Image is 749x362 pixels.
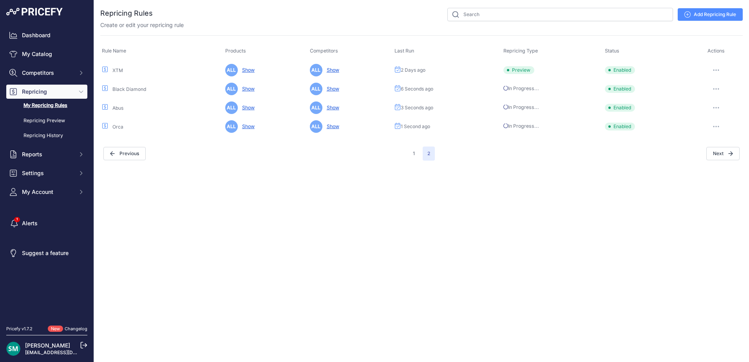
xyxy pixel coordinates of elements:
span: ALL [310,101,322,114]
span: My Account [22,188,73,196]
span: Enabled [605,123,635,130]
a: Show [239,105,255,110]
span: Status [605,48,619,54]
a: Show [239,86,255,92]
span: Competitors [310,48,338,54]
span: Enabled [605,104,635,112]
input: Search [447,8,673,21]
a: [EMAIL_ADDRESS][DOMAIN_NAME] [25,349,107,355]
span: Enabled [605,85,635,93]
span: 2 Days ago [401,67,425,73]
span: 6 Seconds ago [401,86,433,92]
a: XTM [112,67,123,73]
span: Products [225,48,246,54]
a: Show [324,86,339,92]
a: Changelog [65,326,87,331]
span: 3 Seconds ago [401,105,433,111]
span: Rule Name [102,48,126,54]
div: Pricefy v1.7.2 [6,326,33,332]
span: Repricing Type [503,48,538,54]
span: Actions [707,48,725,54]
span: In Progress... [503,123,539,129]
a: [PERSON_NAME] [25,342,70,349]
button: Previous [103,147,146,160]
span: 1 Second ago [401,123,430,130]
button: Reports [6,147,87,161]
a: Add Repricing Rule [678,8,743,21]
span: ALL [225,120,238,133]
span: ALL [310,83,322,95]
span: In Progress... [503,85,539,91]
span: ALL [225,101,238,114]
nav: Sidebar [6,28,87,316]
span: Competitors [22,69,73,77]
span: Enabled [605,66,635,74]
span: New [48,326,63,332]
button: Go to page 1 [408,147,420,161]
span: Settings [22,169,73,177]
span: Last Run [394,48,414,54]
span: In Progress... [503,104,539,110]
a: Orca [112,124,123,130]
a: Repricing History [6,129,87,143]
span: Repricing [22,88,73,96]
a: Show [239,67,255,73]
button: Competitors [6,66,87,80]
a: Suggest a feature [6,246,87,260]
a: Dashboard [6,28,87,42]
span: Next [706,147,740,160]
span: Preview [503,66,534,74]
span: 2 [423,147,435,161]
a: Show [324,67,339,73]
span: ALL [310,64,322,76]
img: Pricefy Logo [6,8,63,16]
a: Black Diamond [112,86,146,92]
a: Show [324,105,339,110]
a: My Catalog [6,47,87,61]
span: Reports [22,150,73,158]
p: Create or edit your repricing rule [100,21,184,29]
a: My Repricing Rules [6,99,87,112]
a: Repricing Preview [6,114,87,128]
a: Show [324,123,339,129]
span: ALL [310,120,322,133]
button: Repricing [6,85,87,99]
a: Abus [112,105,123,111]
span: ALL [225,64,238,76]
a: Show [239,123,255,129]
button: My Account [6,185,87,199]
a: Alerts [6,216,87,230]
h2: Repricing Rules [100,8,153,19]
span: ALL [225,83,238,95]
button: Settings [6,166,87,180]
